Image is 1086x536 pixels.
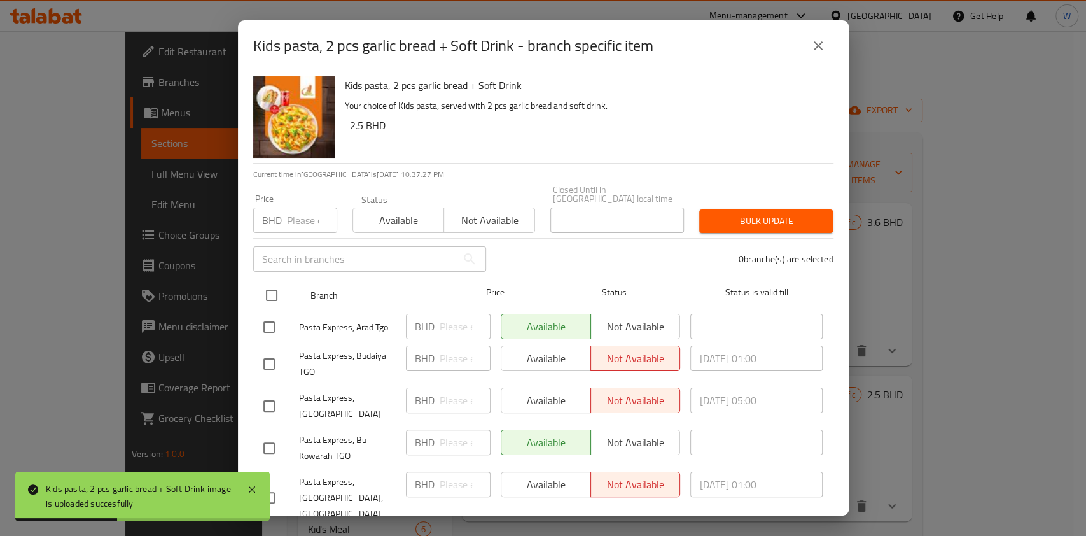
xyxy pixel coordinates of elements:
[253,36,653,56] h2: Kids pasta, 2 pcs garlic bread + Soft Drink - branch specific item
[358,211,439,230] span: Available
[350,116,823,134] h6: 2.5 BHD
[548,285,680,300] span: Status
[440,472,491,497] input: Please enter price
[453,285,538,300] span: Price
[299,348,396,380] span: Pasta Express, Budaiya TGO
[299,320,396,335] span: Pasta Express, Arad Tgo
[46,482,234,511] div: Kids pasta, 2 pcs garlic bread + Soft Drink image is uploaded succesfully
[415,319,435,334] p: BHD
[803,31,833,61] button: close
[299,390,396,422] span: Pasta Express, [GEOGRAPHIC_DATA]
[253,76,335,158] img: Kids pasta, 2 pcs garlic bread + Soft Drink
[345,76,823,94] h6: Kids pasta, 2 pcs garlic bread + Soft Drink
[310,288,443,304] span: Branch
[415,393,435,408] p: BHD
[440,388,491,413] input: Please enter price
[440,346,491,371] input: Please enter price
[440,314,491,339] input: Please enter price
[299,474,396,522] span: Pasta Express, [GEOGRAPHIC_DATA], [GEOGRAPHIC_DATA]
[415,435,435,450] p: BHD
[449,211,530,230] span: Not available
[415,351,435,366] p: BHD
[709,213,823,229] span: Bulk update
[253,246,457,272] input: Search in branches
[440,430,491,455] input: Please enter price
[253,169,833,180] p: Current time in [GEOGRAPHIC_DATA] is [DATE] 10:37:27 PM
[287,208,337,233] input: Please enter price
[690,285,823,300] span: Status is valid till
[262,213,282,228] p: BHD
[299,432,396,464] span: Pasta Express, Bu Kowarah TGO
[352,208,444,233] button: Available
[739,253,833,265] p: 0 branche(s) are selected
[699,209,833,233] button: Bulk update
[443,208,535,233] button: Not available
[345,98,823,114] p: Your choice of Kids pasta, served with 2 pcs garlic bread and soft drink.
[415,477,435,492] p: BHD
